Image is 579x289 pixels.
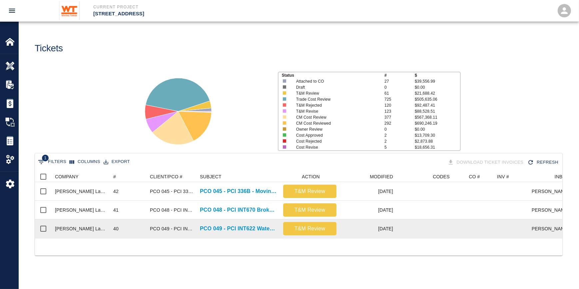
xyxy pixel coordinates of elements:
[340,201,396,219] div: [DATE]
[113,225,119,232] div: 40
[532,201,573,219] div: [PERSON_NAME]
[340,219,396,238] div: [DATE]
[113,188,119,195] div: 42
[286,206,334,214] p: T&M Review
[453,171,494,182] div: CO #
[396,171,453,182] div: CODES
[150,188,193,195] div: PCO 045 - PCI 336B - Moving Steel Road Plates Cancellation
[433,171,450,182] div: CODES
[197,171,280,182] div: SUBJECT
[200,206,277,214] a: PCO 048 - PCI INT670 Broken Pavers by other trades Part 2
[113,171,116,182] div: #
[384,84,415,90] p: 0
[526,157,561,168] button: Refresh
[384,138,415,144] p: 2
[102,157,132,167] button: Export
[110,171,147,182] div: #
[296,90,376,96] p: T&M Review
[302,171,320,182] div: ACTION
[370,171,393,182] div: MODIFIED
[36,157,68,167] button: Show filters
[68,157,102,167] button: Select columns
[340,182,396,201] div: [DATE]
[296,120,376,126] p: CM Cost Reviewed
[415,138,460,144] p: $2,873.88
[296,144,376,150] p: Cost Revise
[384,120,415,126] p: 292
[384,78,415,84] p: 27
[113,207,119,213] div: 41
[532,171,573,182] div: INBOX
[59,1,80,20] img: Whiting-Turner
[296,114,376,120] p: CM Cost Review
[55,207,107,213] div: Ruppert Landscaping
[384,132,415,138] p: 2
[384,102,415,108] p: 120
[282,72,384,78] p: Status
[415,144,460,150] p: $18,656.31
[384,114,415,120] p: 377
[526,157,561,168] div: Refresh the list
[384,126,415,132] p: 0
[55,225,107,232] div: Ruppert Landscaping
[415,84,460,90] p: $0.00
[52,171,110,182] div: COMPANY
[296,102,376,108] p: T&M Rejected
[286,187,334,195] p: T&M Review
[415,78,460,84] p: $39,556.99
[415,126,460,132] p: $0.00
[296,138,376,144] p: Cost Rejected
[200,225,277,233] a: PCO 049 - PCI INT622 Watering due to irrigation delay Part 2
[468,217,579,289] iframe: Chat Widget
[296,132,376,138] p: Cost Approved
[42,155,49,161] span: 1
[150,225,193,232] div: PCO 049 - PCI INT622 Watering due to irrigation delay Part 2
[55,188,107,195] div: Ruppert Landscaping
[415,108,460,114] p: $88,528.51
[296,126,376,132] p: Owner Review
[280,171,340,182] div: ACTION
[415,96,460,102] p: $505,635.06
[296,108,376,114] p: T&M Revise
[415,120,460,126] p: $690,246.19
[147,171,197,182] div: CLIENT/PCO #
[415,72,460,78] p: $
[497,171,509,182] div: INV #
[200,171,222,182] div: SUBJECT
[384,72,415,78] p: #
[415,102,460,108] p: $92,487.41
[384,90,415,96] p: 61
[340,171,396,182] div: MODIFIED
[200,187,277,195] a: PCO 045 - PCI 336B - Moving Steel Road Plates Cancellation
[384,96,415,102] p: 725
[55,171,79,182] div: COMPANY
[469,171,480,182] div: CO #
[35,43,63,54] h1: Tickets
[296,96,376,102] p: Trade Cost Review
[415,90,460,96] p: $21,688.42
[296,84,376,90] p: Draft
[415,132,460,138] p: $13,709.30
[93,4,325,10] p: Current Project
[532,182,573,201] div: [PERSON_NAME]
[286,225,334,233] p: T&M Review
[296,78,376,84] p: Attached to CO
[150,171,183,182] div: CLIENT/PCO #
[415,114,460,120] p: $567,368.11
[150,207,193,213] div: PCO 048 - PCI INT670 Broken Pavers by other trades Part 2
[446,157,526,168] div: Tickets download in groups of 15
[93,10,325,18] p: [STREET_ADDRESS]
[4,3,20,19] button: open drawer
[555,171,569,182] div: INBOX
[494,171,532,182] div: INV #
[384,144,415,150] p: 5
[384,108,415,114] p: 123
